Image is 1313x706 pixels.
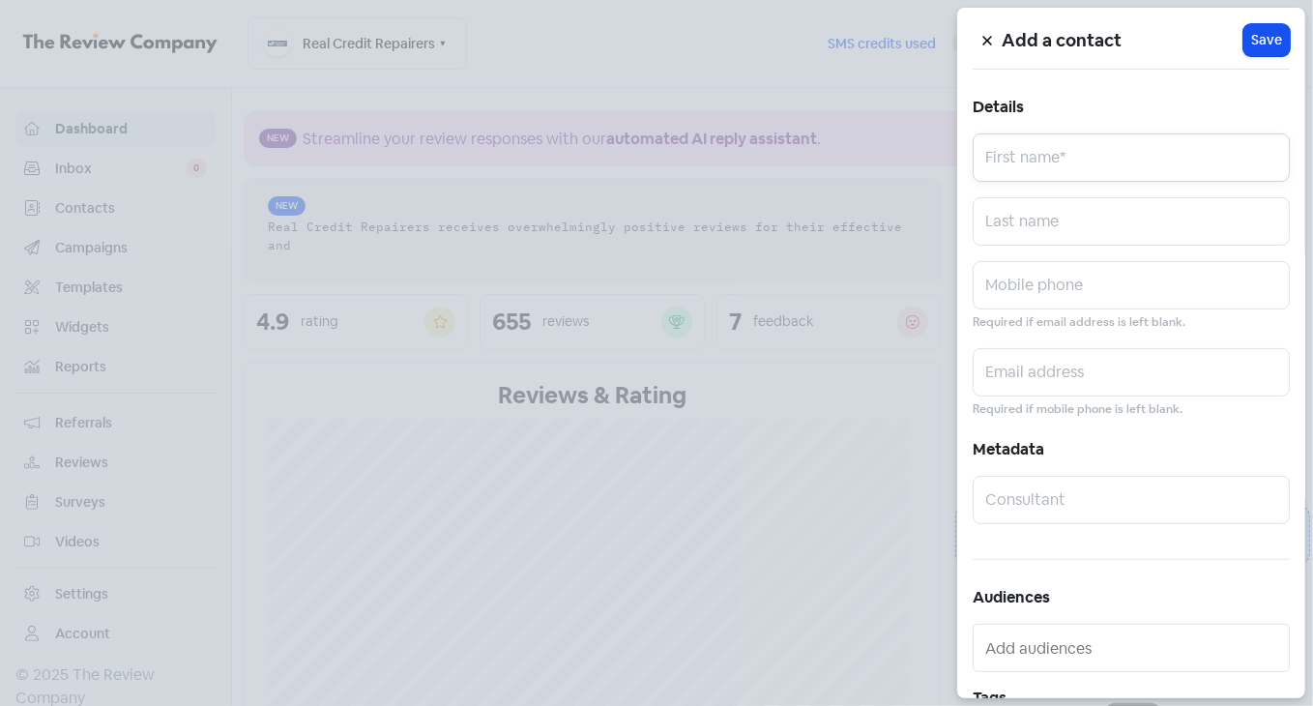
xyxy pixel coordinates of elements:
small: Required if mobile phone is left blank. [973,400,1182,419]
h5: Metadata [973,435,1290,464]
input: Email address [973,348,1290,397]
span: Save [1251,30,1282,50]
input: Consultant [973,476,1290,524]
button: Save [1243,24,1290,56]
h5: Audiences [973,583,1290,612]
input: First name [973,133,1290,182]
input: Last name [973,197,1290,246]
input: Mobile phone [973,261,1290,309]
h5: Add a contact [1002,26,1243,55]
small: Required if email address is left blank. [973,313,1185,332]
input: Add audiences [985,632,1281,663]
h5: Details [973,93,1290,122]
